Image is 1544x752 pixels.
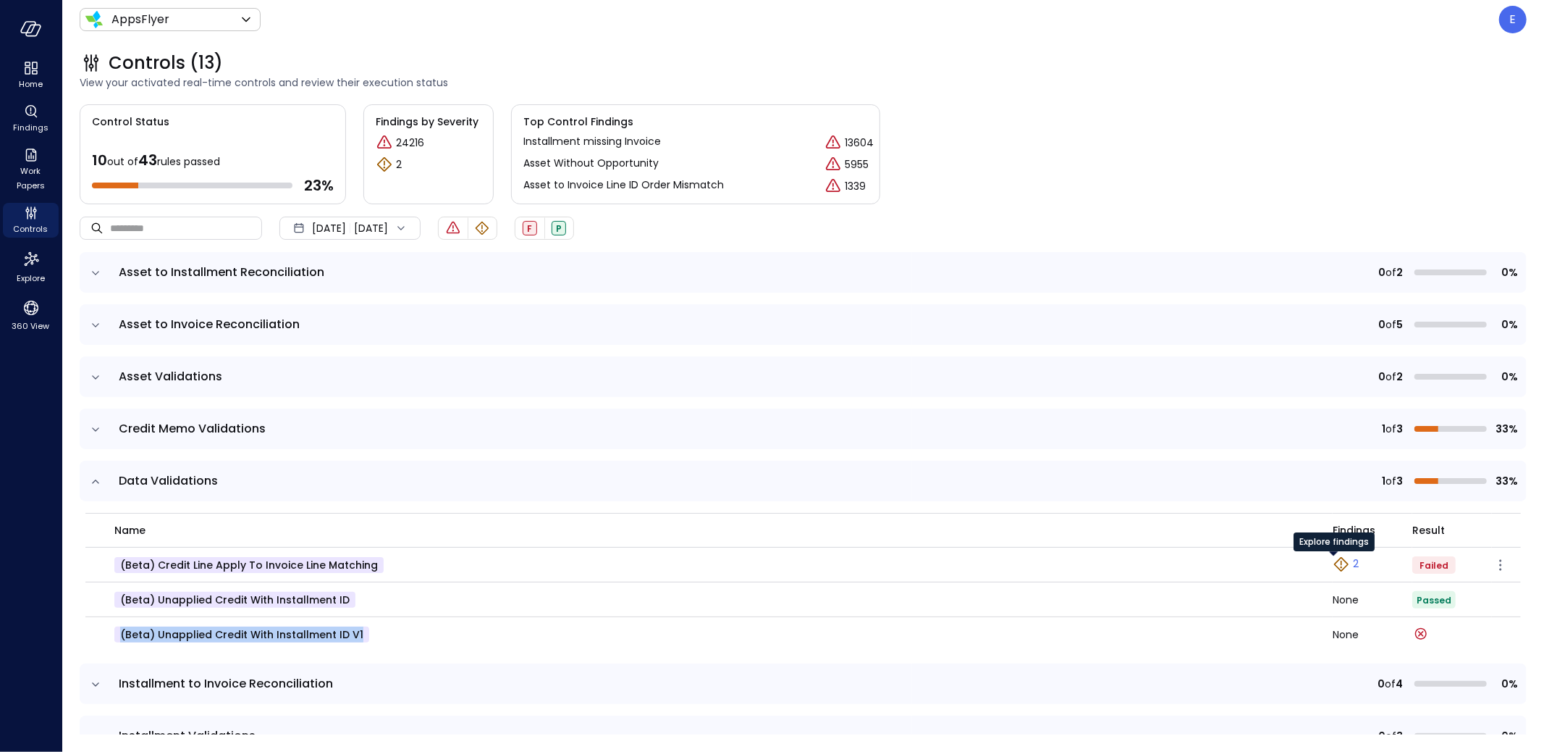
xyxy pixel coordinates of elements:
div: Critical [824,134,842,151]
a: Explore findings [1333,562,1359,577]
p: AppsFlyer [111,11,169,28]
span: Controls [14,222,48,236]
span: Explore [17,271,45,285]
span: Asset Validations [119,368,222,385]
span: 2 [1396,264,1403,280]
div: Eleanor Yehudai [1499,6,1527,33]
button: expand row [88,422,103,437]
img: Icon [85,11,103,28]
span: 33% [1493,473,1518,489]
div: Passed [552,221,566,235]
span: 3 [1396,728,1403,744]
span: 3 [1396,473,1403,489]
span: F [528,222,533,235]
span: 0% [1493,369,1518,385]
p: 13604 [845,135,874,151]
button: expand row [88,730,103,744]
p: 5955 [845,157,869,172]
span: View your activated real-time controls and review their execution status [80,75,1527,91]
div: Work Papers [3,145,59,194]
span: Control Status [80,105,169,130]
span: 3 [1396,421,1403,437]
div: Warning [376,156,393,173]
span: 0 [1378,317,1385,333]
span: 0% [1493,728,1518,744]
span: Result [1412,522,1445,538]
span: 0% [1493,264,1518,280]
p: (beta) Credit line Apply to Invoice line matching [114,557,384,573]
div: Control run failed on: Sep 1, 2025 Error message: 1.src_id` = t.transaction_internal_id)': (1054,... [1412,625,1430,643]
span: 4 [1396,676,1403,692]
span: 43 [138,150,157,170]
button: expand row [88,475,103,489]
p: 2 [1353,556,1359,572]
span: Asset to Installment Reconciliation [119,264,324,280]
div: Critical [824,156,842,173]
span: 0 [1378,264,1385,280]
span: Top Control Findings [523,114,868,130]
span: of [1385,317,1396,333]
p: 24216 [396,135,424,151]
button: expand row [88,318,103,333]
div: Explore [3,246,59,287]
a: Asset to Invoice Line ID Order Mismatch [523,177,724,195]
span: Work Papers [9,164,53,193]
span: of [1385,369,1396,385]
span: Installment to Invoice Reconciliation [119,675,333,692]
div: Failed [523,221,537,235]
span: of [1385,264,1396,280]
div: None [1333,630,1412,640]
span: 5 [1396,317,1403,333]
button: expand row [88,266,103,280]
button: expand row [88,370,103,385]
div: Findings [3,101,59,136]
span: Findings by Severity [376,114,481,130]
span: 0% [1493,317,1518,333]
p: Installment missing Invoice [523,134,661,149]
span: 0 [1378,728,1385,744]
span: 0 [1378,676,1385,692]
span: 23 % [304,176,334,195]
div: Explore findings [1294,532,1375,551]
span: Installment Validations [119,727,256,744]
span: rules passed [157,154,220,169]
span: Asset to Invoice Reconciliation [119,316,300,333]
a: Installment missing Invoice [523,134,661,151]
p: E [1510,11,1516,28]
span: of [1385,421,1396,437]
div: 360 View [3,296,59,335]
span: Passed [1417,594,1451,606]
p: (beta) Unapplied Credit with Installment ID [114,592,355,608]
span: 0 [1378,369,1385,385]
span: 1 [1382,473,1385,489]
p: Asset to Invoice Line ID Order Mismatch [523,177,724,193]
span: of [1385,676,1396,692]
div: Critical [824,177,842,195]
a: Asset Without Opportunity [523,156,659,173]
span: Findings [1333,522,1375,538]
span: name [114,522,145,538]
p: (beta) Unapplied Credit with Installment ID v1 [114,627,369,643]
div: Controls [3,203,59,238]
span: of [1385,473,1396,489]
div: None [1333,595,1412,605]
span: 33% [1493,421,1518,437]
div: Critical [376,134,393,151]
p: 2 [396,157,402,172]
span: 2 [1396,369,1403,385]
span: Home [19,77,43,91]
div: Home [3,58,59,93]
span: Findings [13,120,48,135]
span: [DATE] [312,220,346,236]
span: Credit Memo Validations [119,420,266,437]
span: P [556,222,562,235]
span: Controls (13) [109,51,223,75]
span: 1 [1382,421,1385,437]
span: out of [107,154,138,169]
button: expand row [88,677,103,692]
div: Warning [474,220,490,236]
span: 360 View [12,319,50,333]
p: Asset Without Opportunity [523,156,659,171]
div: Critical [445,220,461,236]
span: Failed [1419,559,1448,572]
